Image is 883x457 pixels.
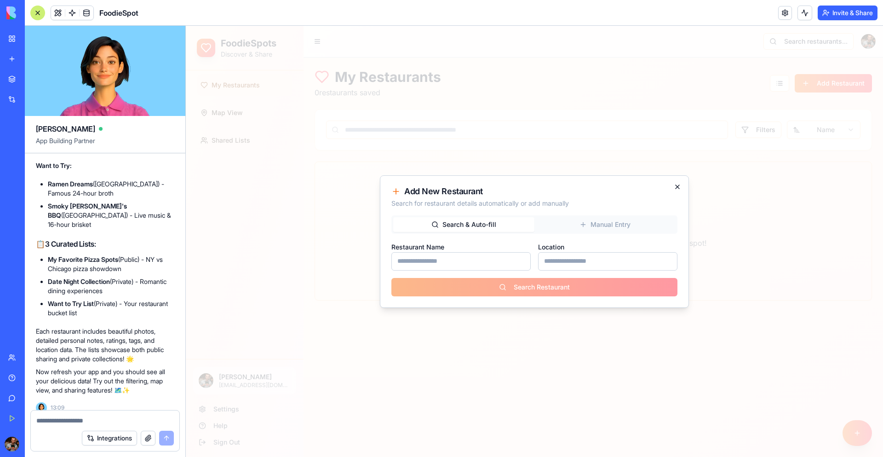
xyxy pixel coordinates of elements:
[48,180,93,188] strong: Ramen Dreams
[99,7,138,18] span: FoodieSpot
[36,123,95,134] span: [PERSON_NAME]
[82,431,137,445] button: Integrations
[48,255,118,263] strong: My Favorite Pizza Spots
[352,217,378,225] label: Location
[6,6,63,19] img: logo
[36,402,47,413] img: Ella_00000_wcx2te.png
[48,277,174,295] li: (Private) - Romantic dining experiences
[206,217,258,225] label: Restaurant Name
[48,278,110,285] strong: Date Night Collection
[206,173,492,182] p: Search for restaurant details automatically or add manually
[45,239,94,249] strong: 3 Curated Lists
[48,179,174,198] li: ([GEOGRAPHIC_DATA]) - Famous 24-hour broth
[51,404,64,411] span: 13:09
[48,202,127,219] strong: Smoky [PERSON_NAME]'s BBQ
[818,6,877,20] button: Invite & Share
[48,300,94,307] strong: Want to Try List
[36,327,174,364] p: Each restaurant includes beautiful photos, detailed personal notes, ratings, tags, and location d...
[349,191,490,206] button: Manual Entry
[48,255,174,273] li: (Public) - NY vs Chicago pizza showdown
[36,367,174,395] p: Now refresh your app and you should see all your delicious data! Try out the filtering, map view,...
[36,238,174,249] h2: 📋 :
[207,191,349,206] button: Search & Auto-fill
[36,136,174,153] span: App Building Partner
[5,437,19,451] img: ACg8ocLmyaKWHX7r8GcCFDsf2lc9GEGvHod_pvHd1Mr-1iSUQBwi8enp=s96-c
[206,161,492,170] h2: Add New Restaurant
[36,162,72,169] strong: Want to Try:
[48,299,174,318] li: (Private) - Your restaurant bucket list
[48,202,174,229] li: ([GEOGRAPHIC_DATA]) - Live music & 16-hour brisket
